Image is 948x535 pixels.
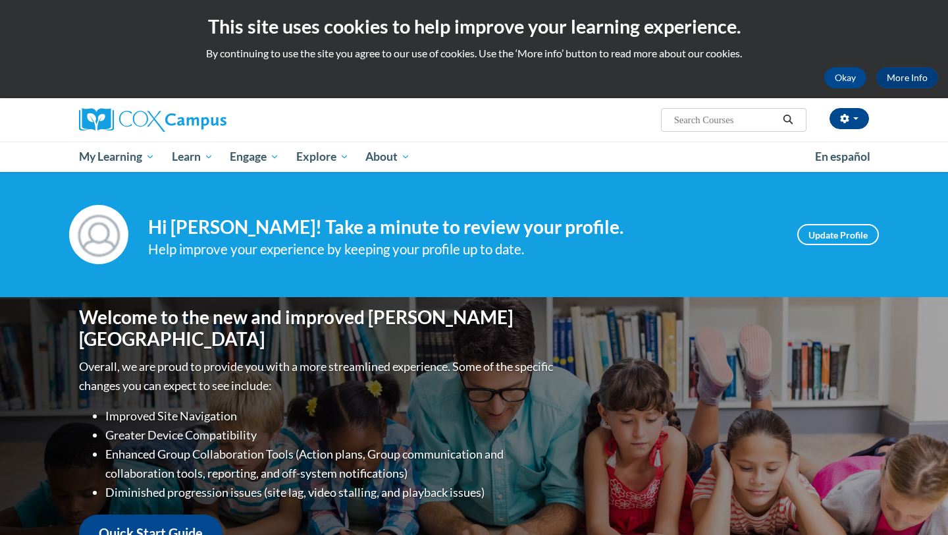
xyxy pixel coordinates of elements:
[895,482,937,524] iframe: Button to launch messaging window
[10,46,938,61] p: By continuing to use the site you agree to our use of cookies. Use the ‘More info’ button to read...
[357,142,419,172] a: About
[806,143,879,171] a: En español
[288,142,357,172] a: Explore
[10,13,938,40] h2: This site uses cookies to help improve your learning experience.
[105,407,556,426] li: Improved Site Navigation
[797,224,879,245] a: Update Profile
[79,357,556,395] p: Overall, we are proud to provide you with a more streamlined experience. Some of the specific cha...
[79,108,226,132] img: Cox Campus
[815,150,870,163] span: En español
[230,149,279,165] span: Engage
[829,108,869,129] button: Account Settings
[778,112,798,128] button: Search
[673,112,778,128] input: Search Courses
[148,216,777,239] h4: Hi [PERSON_NAME]! Take a minute to review your profile.
[824,67,866,88] button: Okay
[59,142,889,172] div: Main menu
[79,108,329,132] a: Cox Campus
[70,142,163,172] a: My Learning
[148,239,777,260] div: Help improve your experience by keeping your profile up to date.
[172,149,213,165] span: Learn
[163,142,222,172] a: Learn
[69,205,128,264] img: Profile Image
[876,67,938,88] a: More Info
[365,149,410,165] span: About
[105,483,556,502] li: Diminished progression issues (site lag, video stalling, and playback issues)
[79,306,556,351] h1: Welcome to the new and improved [PERSON_NAME][GEOGRAPHIC_DATA]
[105,445,556,483] li: Enhanced Group Collaboration Tools (Action plans, Group communication and collaboration tools, re...
[105,426,556,445] li: Greater Device Compatibility
[221,142,288,172] a: Engage
[79,149,155,165] span: My Learning
[296,149,349,165] span: Explore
